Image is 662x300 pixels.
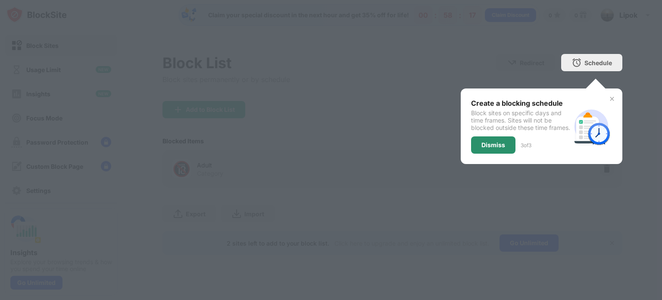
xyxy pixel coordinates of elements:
div: Block sites on specific days and time frames. Sites will not be blocked outside these time frames. [471,109,571,131]
img: schedule.svg [571,106,612,147]
div: Schedule [584,59,612,66]
div: 3 of 3 [521,142,531,148]
div: Dismiss [481,142,505,148]
div: Create a blocking schedule [471,99,571,107]
img: x-button.svg [609,95,615,102]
